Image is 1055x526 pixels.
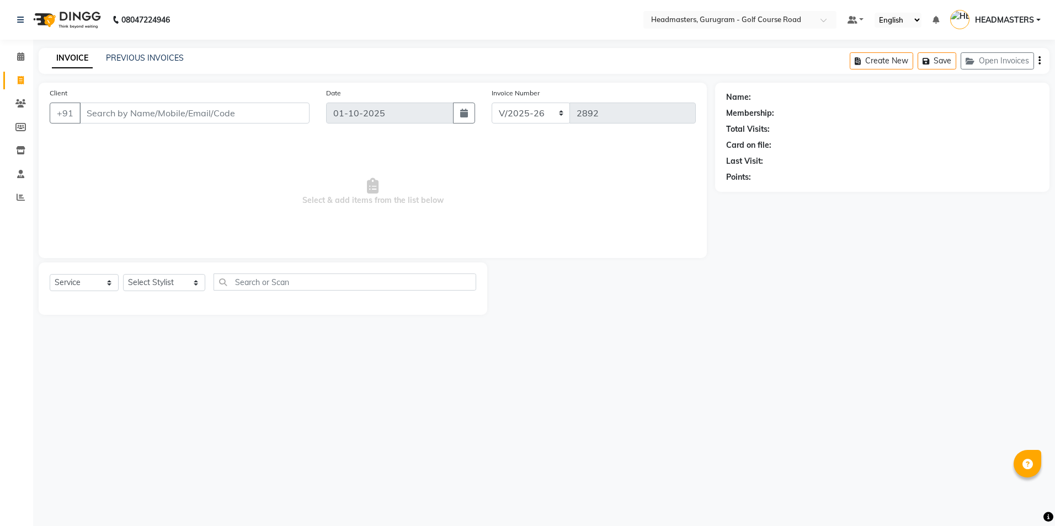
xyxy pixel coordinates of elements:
img: HEADMASTERS [950,10,969,29]
span: HEADMASTERS [975,14,1034,26]
button: Open Invoices [961,52,1034,69]
div: Membership: [726,108,774,119]
label: Date [326,88,341,98]
label: Invoice Number [492,88,540,98]
label: Client [50,88,67,98]
b: 08047224946 [121,4,170,35]
a: INVOICE [52,49,93,68]
input: Search by Name/Mobile/Email/Code [79,103,310,124]
input: Search or Scan [214,273,476,291]
button: +91 [50,103,81,124]
a: PREVIOUS INVOICES [106,53,184,63]
img: logo [28,4,104,35]
div: Card on file: [726,139,771,151]
button: Create New [850,52,913,69]
div: Name: [726,92,751,103]
div: Last Visit: [726,155,763,167]
div: Points: [726,171,751,183]
div: Total Visits: [726,124,770,135]
iframe: chat widget [1009,482,1044,515]
button: Save [918,52,956,69]
span: Select & add items from the list below [50,137,696,247]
